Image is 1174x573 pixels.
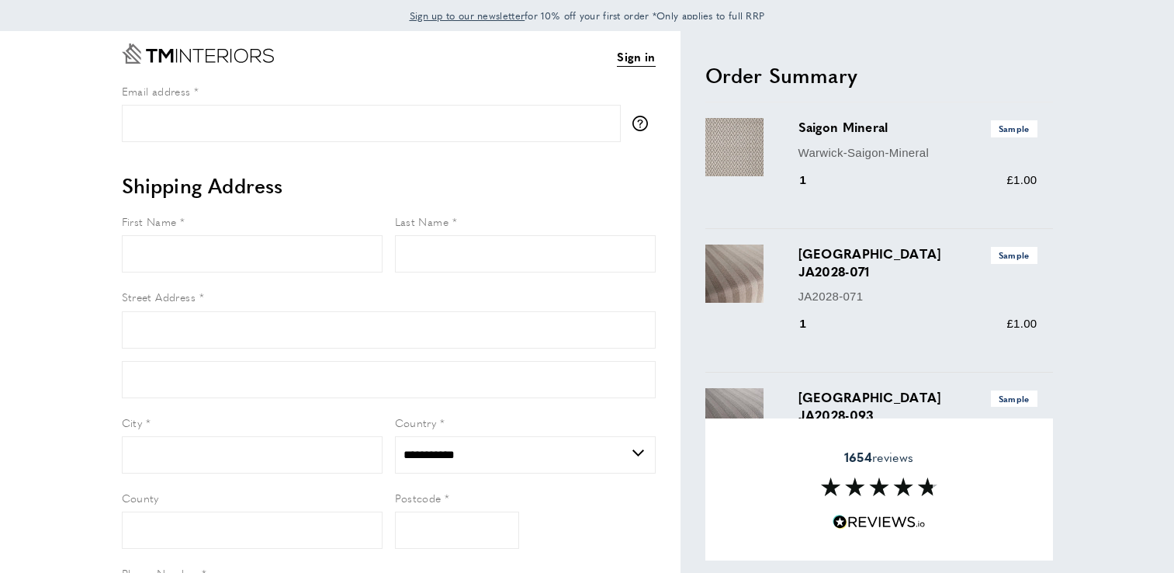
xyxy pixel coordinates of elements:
img: Reviews section [821,477,937,496]
span: City [122,415,143,430]
a: Go to Home page [122,43,274,64]
span: Sample [991,391,1037,407]
a: Sign up to our newsletter [410,8,525,23]
h3: [GEOGRAPHIC_DATA] JA2028-071 [798,245,1037,280]
strong: 1654 [844,447,872,465]
img: Fulham JA2028-093 [705,388,764,446]
div: 1 [798,314,829,333]
img: Saigon Mineral [705,118,764,176]
span: Sample [991,247,1037,263]
span: County [122,490,159,505]
span: Last Name [395,214,449,229]
img: Reviews.io 5 stars [833,515,926,530]
div: 1 [798,171,829,189]
span: reviews [844,449,913,464]
button: More information [632,116,656,131]
h2: Order Summary [705,61,1053,89]
span: Sign up to our newsletter [410,9,525,23]
img: Fulham JA2028-071 [705,245,764,303]
span: Street Address [122,289,196,304]
span: Email address [122,83,191,99]
p: Warwick-Saigon-Mineral [798,144,1037,162]
span: £1.00 [1006,317,1037,330]
h3: Saigon Mineral [798,118,1037,137]
span: Postcode [395,490,442,505]
span: Country [395,415,437,430]
span: First Name [122,214,177,229]
span: Sample [991,120,1037,137]
a: Sign in [617,47,655,67]
h3: [GEOGRAPHIC_DATA] JA2028-093 [798,388,1037,424]
span: £1.00 [1006,173,1037,186]
h2: Shipping Address [122,172,656,200]
p: JA2028-071 [798,287,1037,306]
span: for 10% off your first order *Only applies to full RRP [410,9,765,23]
